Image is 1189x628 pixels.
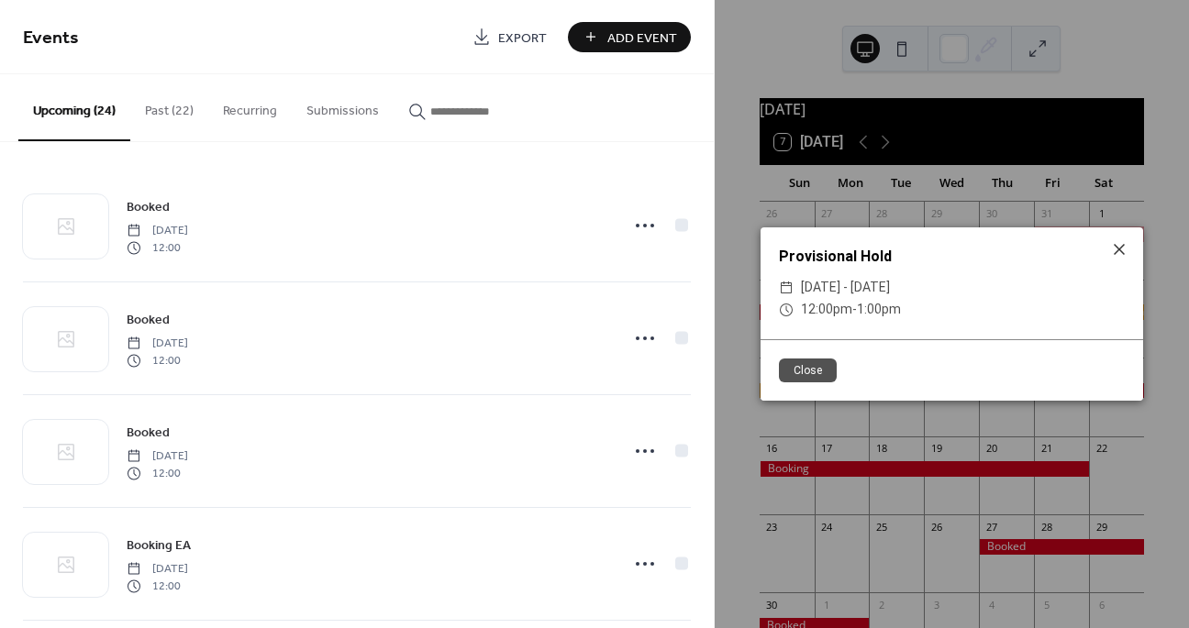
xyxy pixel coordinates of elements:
[779,277,794,299] div: ​
[127,336,188,352] span: [DATE]
[127,239,188,256] span: 12:00
[127,422,170,443] a: Booked
[127,311,170,330] span: Booked
[127,448,188,465] span: [DATE]
[18,74,130,141] button: Upcoming (24)
[801,302,852,316] span: 12:00pm
[292,74,394,139] button: Submissions
[208,74,292,139] button: Recurring
[130,74,208,139] button: Past (22)
[127,352,188,369] span: 12:00
[857,302,901,316] span: 1:00pm
[779,299,794,321] div: ​
[127,561,188,578] span: [DATE]
[761,246,1143,268] div: Provisional Hold
[127,198,170,217] span: Booked
[801,277,890,299] span: [DATE] - [DATE]
[127,223,188,239] span: [DATE]
[127,578,188,594] span: 12:00
[568,22,691,52] button: Add Event
[459,22,561,52] a: Export
[498,28,547,48] span: Export
[607,28,677,48] span: Add Event
[127,465,188,481] span: 12:00
[23,20,79,56] span: Events
[852,302,857,316] span: -
[127,536,191,556] span: Booking EA
[127,534,191,556] a: Booking EA
[127,309,170,330] a: Booked
[779,358,837,382] button: Close
[127,424,170,443] span: Booked
[127,196,170,217] a: Booked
